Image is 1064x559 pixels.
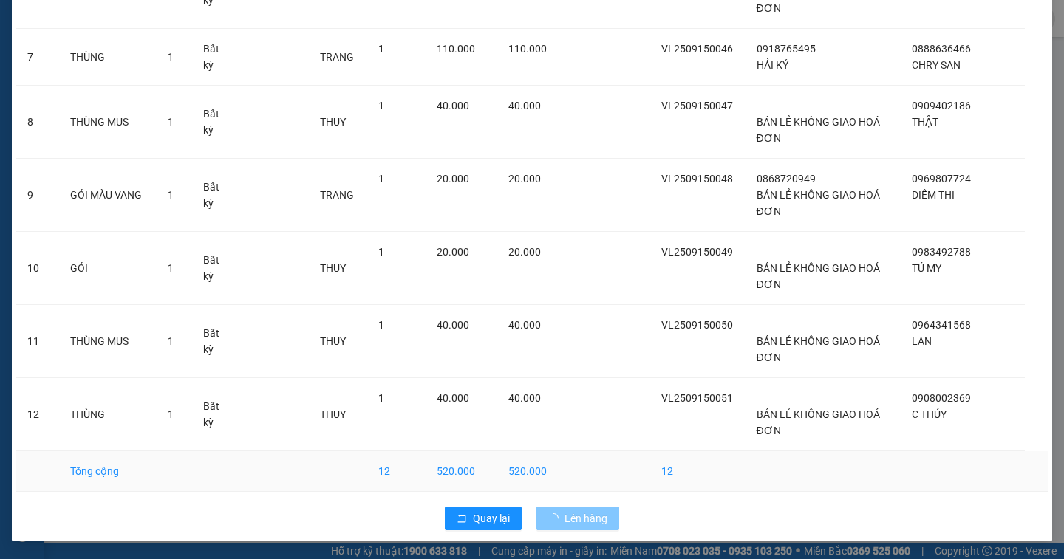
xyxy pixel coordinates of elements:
[912,392,971,404] span: 0908002369
[96,14,132,30] span: Nhận:
[548,513,565,524] span: loading
[473,510,510,527] span: Quay lại
[508,392,541,404] span: 40.000
[508,100,541,112] span: 40.000
[168,189,174,201] span: 1
[58,305,156,378] td: THÙNG MUS
[168,408,174,420] span: 1
[168,262,174,274] span: 1
[16,86,58,159] td: 8
[437,100,469,112] span: 40.000
[425,451,496,492] td: 520.000
[378,319,384,331] span: 1
[58,378,156,451] td: THÙNG
[912,246,971,258] span: 0983492788
[757,116,880,144] span: BÁN LẺ KHÔNG GIAO HOÁ ĐƠN
[320,51,354,63] span: TRANG
[508,319,541,331] span: 40.000
[497,451,559,492] td: 520.000
[912,408,947,420] span: C THÚY
[457,513,467,525] span: rollback
[508,246,541,258] span: 20.000
[191,159,242,232] td: Bất kỳ
[168,116,174,128] span: 1
[661,319,733,331] span: VL2509150050
[912,100,971,112] span: 0909402186
[191,232,242,305] td: Bất kỳ
[757,408,880,436] span: BÁN LẺ KHÔNG GIAO HOÁ ĐƠN
[320,116,346,128] span: THUY
[378,246,384,258] span: 1
[58,29,156,86] td: THÙNG
[536,507,619,530] button: Lên hàng
[437,246,469,258] span: 20.000
[58,86,156,159] td: THÙNG MUS
[191,29,242,86] td: Bất kỳ
[96,13,214,48] div: TP. [PERSON_NAME]
[13,48,86,119] div: BÁN LẺ KHÔNG GIAO HÓA ĐƠN
[757,43,816,55] span: 0918765495
[13,13,86,48] div: Vĩnh Long
[757,59,788,71] span: HẢI KÝ
[912,173,971,185] span: 0969807724
[565,510,607,527] span: Lên hàng
[168,51,174,63] span: 1
[191,305,242,378] td: Bất kỳ
[320,408,346,420] span: THUY
[16,159,58,232] td: 9
[320,189,354,201] span: TRANG
[437,319,469,331] span: 40.000
[16,378,58,451] td: 12
[912,189,955,201] span: DIỄM THI
[912,335,932,347] span: LAN
[16,305,58,378] td: 11
[912,116,938,128] span: THẬT
[661,246,733,258] span: VL2509150049
[661,100,733,112] span: VL2509150047
[912,319,971,331] span: 0964341568
[96,66,214,86] div: 0988909997
[912,43,971,55] span: 0888636466
[378,392,384,404] span: 1
[378,100,384,112] span: 1
[13,14,35,30] span: Gửi:
[757,189,880,217] span: BÁN LẺ KHÔNG GIAO HOÁ ĐƠN
[168,335,174,347] span: 1
[16,29,58,86] td: 7
[661,392,733,404] span: VL2509150051
[757,173,816,185] span: 0868720949
[96,48,214,66] div: KHỞI
[437,43,475,55] span: 110.000
[320,335,346,347] span: THUY
[58,232,156,305] td: GÓI
[16,232,58,305] td: 10
[378,173,384,185] span: 1
[649,451,745,492] td: 12
[912,262,941,274] span: TÚ MY
[661,173,733,185] span: VL2509150048
[661,43,733,55] span: VL2509150046
[445,507,522,530] button: rollbackQuay lại
[508,43,547,55] span: 110.000
[191,86,242,159] td: Bất kỳ
[437,392,469,404] span: 40.000
[508,173,541,185] span: 20.000
[757,262,880,290] span: BÁN LẺ KHÔNG GIAO HOÁ ĐƠN
[366,451,425,492] td: 12
[378,43,384,55] span: 1
[437,173,469,185] span: 20.000
[191,378,242,451] td: Bất kỳ
[912,59,961,71] span: CHRY SAN
[58,451,156,492] td: Tổng cộng
[757,335,880,363] span: BÁN LẺ KHÔNG GIAO HOÁ ĐƠN
[320,262,346,274] span: THUY
[58,159,156,232] td: GÓI MÀU VANG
